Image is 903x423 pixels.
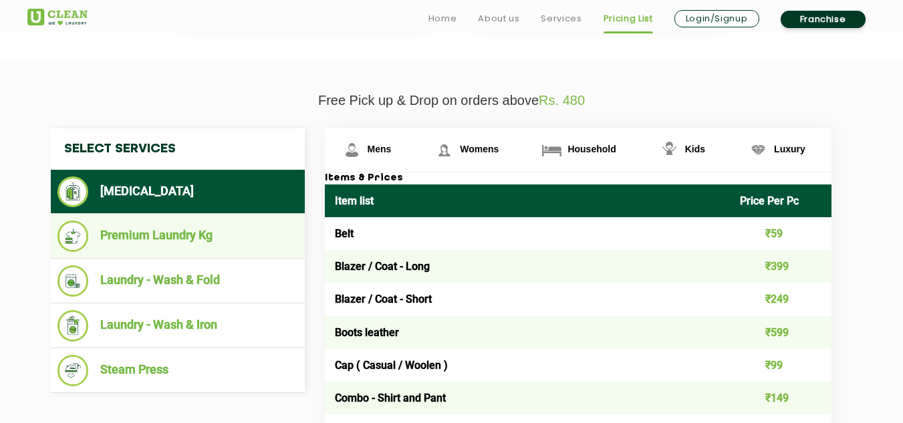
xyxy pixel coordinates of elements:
[730,283,831,315] td: ₹249
[325,283,731,315] td: Blazer / Coat - Short
[730,349,831,382] td: ₹99
[541,11,582,27] a: Services
[27,9,88,25] img: UClean Laundry and Dry Cleaning
[774,144,805,154] span: Luxury
[478,11,519,27] a: About us
[658,138,681,162] img: Kids
[368,144,392,154] span: Mens
[567,144,616,154] span: Household
[57,221,298,252] li: Premium Laundry Kg
[57,176,89,207] img: Dry Cleaning
[57,355,298,386] li: Steam Press
[781,11,866,28] a: Franchise
[57,265,89,297] img: Laundry - Wash & Fold
[57,310,298,341] li: Laundry - Wash & Iron
[325,316,731,349] td: Boots leather
[57,265,298,297] li: Laundry - Wash & Fold
[51,128,305,170] h4: Select Services
[57,355,89,386] img: Steam Press
[539,93,585,108] span: Rs. 480
[325,349,731,382] td: Cap ( Casual / Woolen )
[730,184,831,217] th: Price Per Pc
[57,221,89,252] img: Premium Laundry Kg
[57,310,89,341] img: Laundry - Wash & Iron
[747,138,770,162] img: Luxury
[325,217,731,250] td: Belt
[325,250,731,283] td: Blazer / Coat - Long
[460,144,499,154] span: Womens
[604,11,653,27] a: Pricing List
[730,250,831,283] td: ₹399
[325,184,731,217] th: Item list
[730,217,831,250] td: ₹59
[540,138,563,162] img: Household
[685,144,705,154] span: Kids
[325,172,831,184] h3: Items & Prices
[57,176,298,207] li: [MEDICAL_DATA]
[730,316,831,349] td: ₹599
[674,10,759,27] a: Login/Signup
[340,138,364,162] img: Mens
[428,11,457,27] a: Home
[27,93,876,108] p: Free Pick up & Drop on orders above
[325,382,731,414] td: Combo - Shirt and Pant
[730,382,831,414] td: ₹149
[432,138,456,162] img: Womens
